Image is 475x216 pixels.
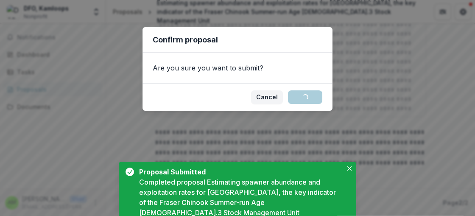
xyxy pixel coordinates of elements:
[344,163,355,174] button: Close
[139,167,339,177] div: Proposal Submitted
[142,53,332,83] div: Are you sure you want to submit?
[251,90,283,104] button: Cancel
[142,27,332,53] header: Confirm proposal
